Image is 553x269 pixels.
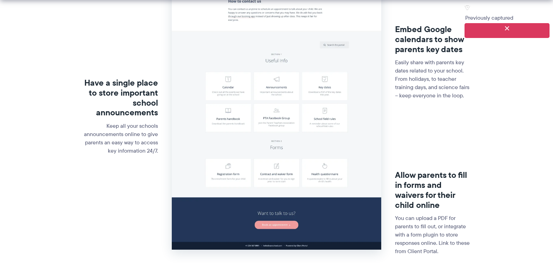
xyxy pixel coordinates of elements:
[395,25,471,54] h3: Embed Google calendars to show parents key dates
[83,122,158,155] p: Keep all your schools announcements online to give parents an easy way to access key information ...
[395,58,471,100] p: Easily share with parents key dates related to your school. From holidays, to teacher training da...
[395,214,471,256] p: You can upload a PDF for parents to fill out, or integrate with a form plugin to store responses ...
[83,78,158,118] h3: Have a single place to store important school announcements
[395,170,471,210] h3: Allow parents to fill in forms and waivers for their child online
